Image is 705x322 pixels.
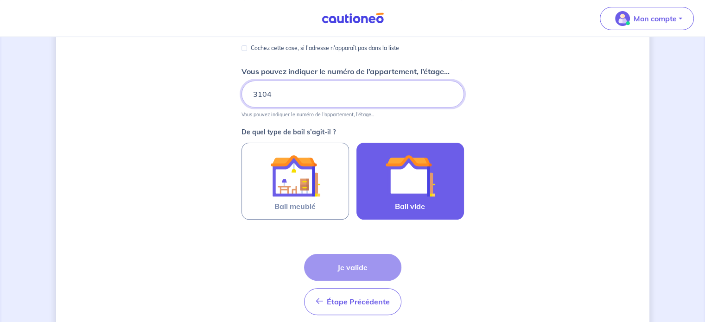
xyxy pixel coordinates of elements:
[634,13,677,24] p: Mon compte
[395,201,425,212] span: Bail vide
[241,111,374,118] p: Vous pouvez indiquer le numéro de l’appartement, l’étage...
[304,288,401,315] button: Étape Précédente
[600,7,694,30] button: illu_account_valid_menu.svgMon compte
[251,43,399,54] p: Cochez cette case, si l'adresse n'apparaît pas dans la liste
[327,297,390,306] span: Étape Précédente
[241,66,450,77] p: Vous pouvez indiquer le numéro de l’appartement, l’étage...
[270,151,320,201] img: illu_furnished_lease.svg
[241,81,464,107] input: Appartement 2
[274,201,316,212] span: Bail meublé
[385,151,435,201] img: illu_empty_lease.svg
[318,13,387,24] img: Cautioneo
[615,11,630,26] img: illu_account_valid_menu.svg
[241,129,464,135] p: De quel type de bail s’agit-il ?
